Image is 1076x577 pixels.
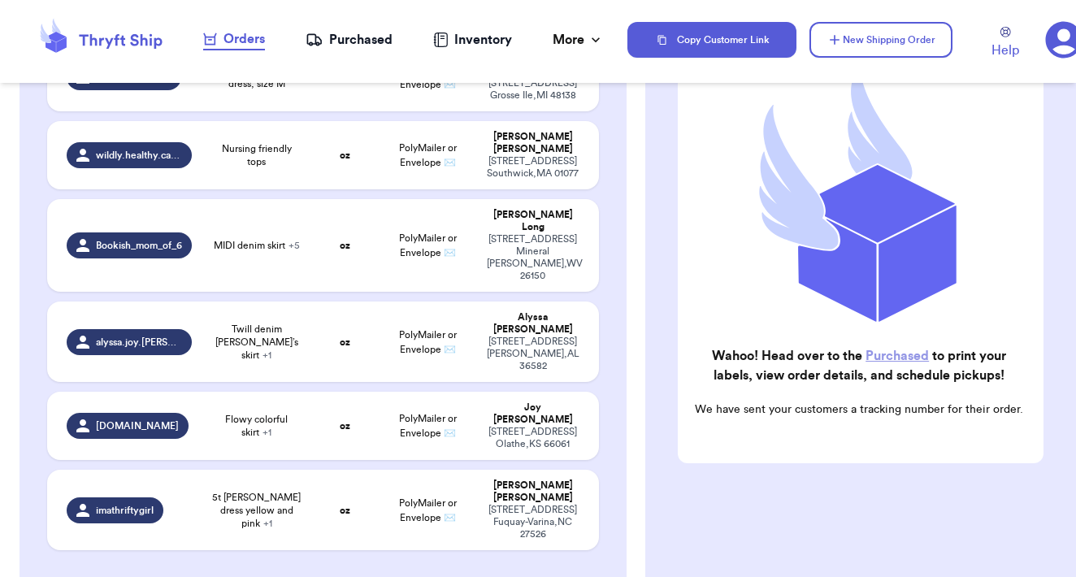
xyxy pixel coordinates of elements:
[211,323,302,362] span: Twill denim [PERSON_NAME]’s skirt
[866,349,929,362] a: Purchased
[553,30,604,50] div: More
[487,77,579,102] div: [STREET_ADDRESS] Grosse Ile , MI 48138
[487,401,579,426] div: Joy [PERSON_NAME]
[991,27,1019,60] a: Help
[487,155,579,180] div: [STREET_ADDRESS] Southwick , MA 01077
[211,491,302,530] span: 5t [PERSON_NAME] dress yellow and pink
[96,419,179,432] span: [DOMAIN_NAME]
[211,413,302,439] span: Flowy colorful skirt
[340,421,350,431] strong: oz
[399,143,457,167] span: PolyMailer or Envelope ✉️
[627,22,796,58] button: Copy Customer Link
[399,414,457,438] span: PolyMailer or Envelope ✉️
[306,30,393,50] a: Purchased
[487,504,579,540] div: [STREET_ADDRESS] Fuquay-Varina , NC 27526
[96,504,154,517] span: imathriftygirl
[96,336,182,349] span: alyssa.joy.[PERSON_NAME]
[691,401,1027,418] p: We have sent your customers a tracking number for their order.
[211,142,302,168] span: Nursing friendly tops
[487,131,579,155] div: [PERSON_NAME] [PERSON_NAME]
[203,29,265,49] div: Orders
[487,479,579,504] div: [PERSON_NAME] [PERSON_NAME]
[399,330,457,354] span: PolyMailer or Envelope ✉️
[433,30,512,50] a: Inventory
[340,241,350,250] strong: oz
[991,41,1019,60] span: Help
[289,241,300,250] span: + 5
[399,498,457,523] span: PolyMailer or Envelope ✉️
[809,22,952,58] button: New Shipping Order
[96,239,182,252] span: Bookish_mom_of_6
[96,149,182,162] span: wildly.healthy.canine
[340,150,350,160] strong: oz
[487,311,579,336] div: Alyssa [PERSON_NAME]
[487,426,579,450] div: [STREET_ADDRESS] Olathe , KS 66061
[340,337,350,347] strong: oz
[262,350,271,360] span: + 1
[203,29,265,50] a: Orders
[487,233,579,282] div: [STREET_ADDRESS] Mineral [PERSON_NAME] , WV 26150
[263,518,272,528] span: + 1
[487,336,579,372] div: [STREET_ADDRESS] [PERSON_NAME] , AL 36582
[262,427,271,437] span: + 1
[214,239,300,252] span: MIDI denim skirt
[340,505,350,515] strong: oz
[691,346,1027,385] h2: Wahoo! Head over to the to print your labels, view order details, and schedule pickups!
[399,233,457,258] span: PolyMailer or Envelope ✉️
[487,209,579,233] div: [PERSON_NAME] Long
